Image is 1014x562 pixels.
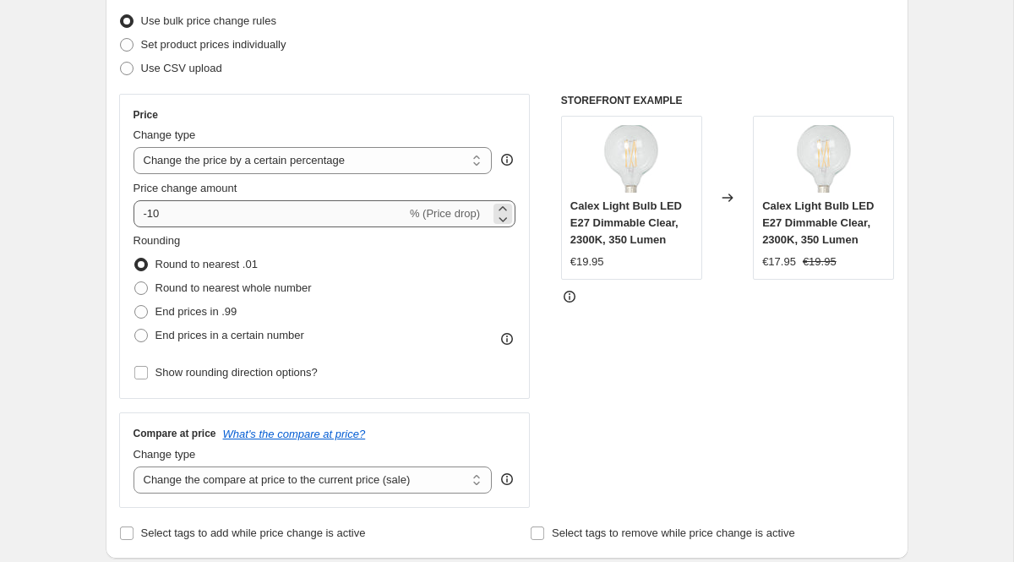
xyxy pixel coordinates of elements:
span: Calex Light Bulb LED E27 Dimmable Clear, 2300K, 350 Lumen [570,199,682,246]
span: % (Price drop) [410,207,480,220]
span: Calex Light Bulb LED E27 Dimmable Clear, 2300K, 350 Lumen [762,199,874,246]
strike: €19.95 [803,254,837,270]
div: help [499,471,515,488]
span: Round to nearest whole number [155,281,312,294]
div: €17.95 [762,254,796,270]
h6: STOREFRONT EXAMPLE [561,94,895,107]
span: End prices in .99 [155,305,237,318]
h3: Compare at price [134,427,216,440]
span: Select tags to add while price change is active [141,527,366,539]
span: Set product prices individually [141,38,286,51]
span: Use bulk price change rules [141,14,276,27]
span: Change type [134,128,196,141]
span: Use CSV upload [141,62,222,74]
h3: Price [134,108,158,122]
span: Show rounding direction options? [155,366,318,379]
button: What's the compare at price? [223,428,366,440]
img: 425474_a7a0b2c4-9a15-448b-bbed-acca2de739c6_80x.jpg [790,125,858,193]
div: help [499,151,515,168]
span: Rounding [134,234,181,247]
img: 425474_a7a0b2c4-9a15-448b-bbed-acca2de739c6_80x.jpg [597,125,665,193]
input: -15 [134,200,406,227]
span: End prices in a certain number [155,329,304,341]
span: Change type [134,448,196,461]
span: Price change amount [134,182,237,194]
span: Round to nearest .01 [155,258,258,270]
span: Select tags to remove while price change is active [552,527,795,539]
div: €19.95 [570,254,604,270]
